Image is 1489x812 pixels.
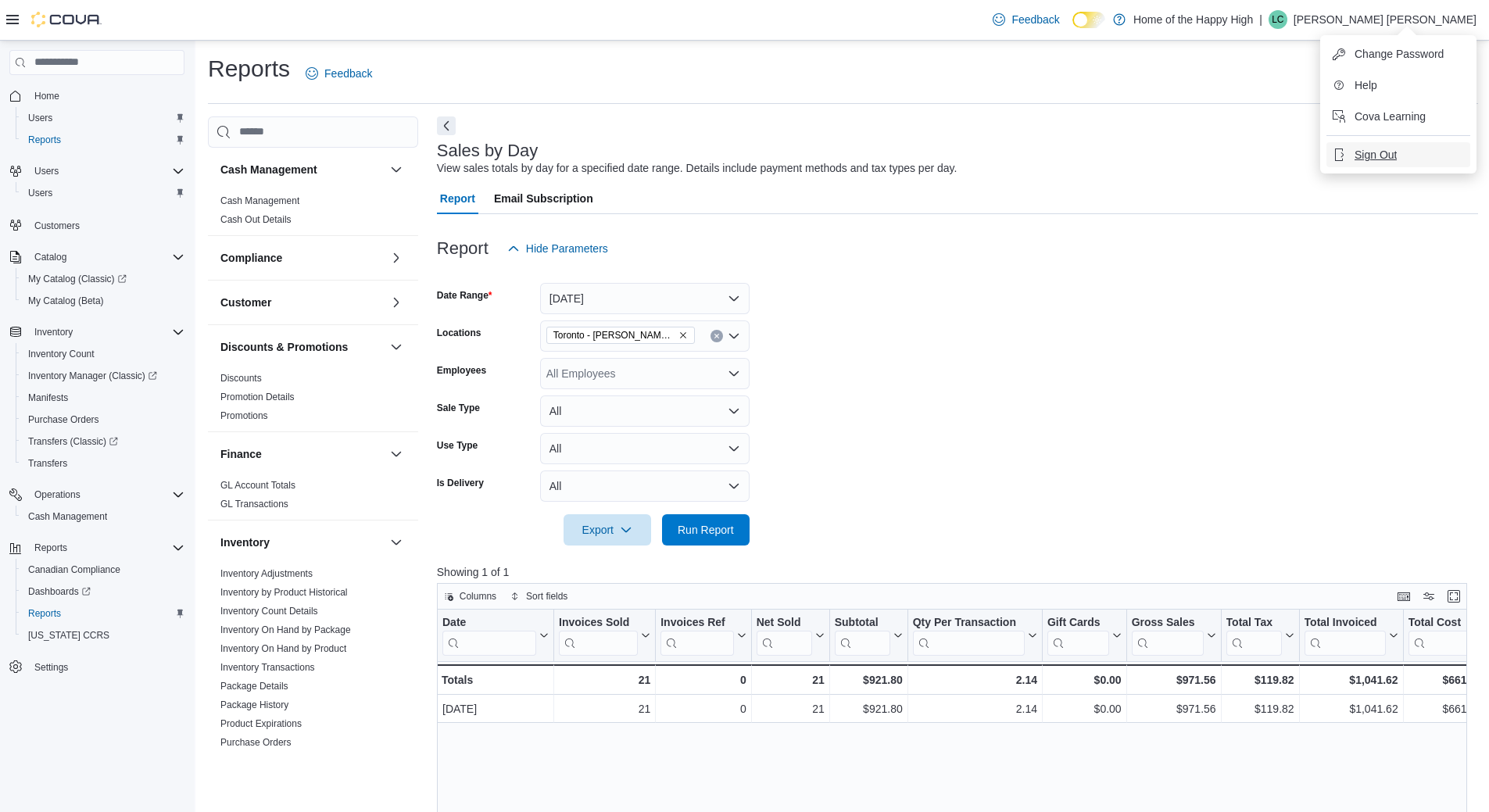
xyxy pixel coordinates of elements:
[834,616,889,656] div: Subtotal
[16,624,191,646] button: [US_STATE] CCRS
[16,182,191,204] button: Users
[1226,616,1294,656] button: Total Tax
[28,485,184,504] span: Operations
[501,233,614,264] button: Hide Parameters
[22,345,184,363] span: Inventory Count
[28,248,73,266] button: Catalog
[546,327,695,344] span: Toronto - Danforth Ave - Friendly Stranger
[220,606,318,617] a: Inventory Count Details
[28,215,184,234] span: Customers
[28,607,61,620] span: Reports
[34,661,68,674] span: Settings
[1326,41,1470,66] button: Change Password
[442,699,549,718] div: [DATE]
[912,616,1024,631] div: Qty Per Transaction
[220,295,271,310] h3: Customer
[220,624,351,636] span: Inventory On Hand by Package
[16,343,191,365] button: Inventory Count
[756,671,824,689] div: 21
[22,626,116,645] a: [US_STATE] CCRS
[3,484,191,506] button: Operations
[3,537,191,559] button: Reports
[494,183,593,214] span: Email Subscription
[299,58,378,89] a: Feedback
[559,616,638,656] div: Invoices Sold
[22,270,133,288] a: My Catalog (Classic)
[437,402,480,414] label: Sale Type
[22,604,184,623] span: Reports
[22,454,73,473] a: Transfers
[28,87,66,106] a: Home
[1047,616,1122,656] button: Gift Cards
[22,109,184,127] span: Users
[220,568,313,579] a: Inventory Adjustments
[540,470,750,502] button: All
[1394,587,1413,606] button: Keyboard shortcuts
[16,559,191,581] button: Canadian Compliance
[756,616,811,656] div: Net Sold
[28,563,120,576] span: Canadian Compliance
[220,624,351,635] a: Inventory On Hand by Package
[220,717,302,730] span: Product Expirations
[220,567,313,580] span: Inventory Adjustments
[16,365,191,387] a: Inventory Manager (Classic)
[28,134,61,146] span: Reports
[28,629,109,642] span: [US_STATE] CCRS
[1304,699,1398,718] div: $1,041.62
[208,53,290,84] h1: Reports
[1326,104,1470,129] button: Cova Learning
[34,165,59,177] span: Users
[220,372,262,385] span: Discounts
[220,699,288,711] span: Package History
[559,616,638,631] div: Invoices Sold
[1226,671,1294,689] div: $119.82
[1259,10,1262,29] p: |
[22,388,184,407] span: Manifests
[220,195,299,206] a: Cash Management
[220,718,302,729] a: Product Expirations
[28,510,107,523] span: Cash Management
[1408,616,1469,631] div: Total Cost
[220,392,295,402] a: Promotion Details
[526,590,567,603] span: Sort fields
[460,590,496,603] span: Columns
[913,699,1037,718] div: 2.14
[22,292,110,310] a: My Catalog (Beta)
[28,323,79,342] button: Inventory
[220,643,346,654] a: Inventory On Hand by Product
[208,369,418,431] div: Discounts & Promotions
[1408,699,1481,718] div: $661.78
[22,582,97,601] a: Dashboards
[573,514,642,546] span: Export
[1304,616,1385,631] div: Total Invoiced
[16,409,191,431] button: Purchase Orders
[220,756,254,767] a: Reorder
[440,183,475,214] span: Report
[387,445,406,463] button: Finance
[756,616,811,631] div: Net Sold
[437,239,489,258] h3: Report
[220,499,288,510] a: GL Transactions
[1355,77,1377,93] span: Help
[834,671,902,689] div: $921.80
[22,367,184,385] span: Inventory Manager (Classic)
[437,564,1478,580] p: Showing 1 of 1
[504,587,574,606] button: Sort fields
[22,410,184,429] span: Purchase Orders
[34,220,80,232] span: Customers
[442,616,536,656] div: Date
[912,616,1036,656] button: Qty Per Transaction
[1226,616,1281,656] div: Total Tax
[22,388,74,407] a: Manifests
[438,587,503,606] button: Columns
[1408,616,1481,656] button: Total Cost
[437,160,957,177] div: View sales totals by day for a specified date range. Details include payment methods and tax type...
[1294,10,1476,29] p: [PERSON_NAME] [PERSON_NAME]
[1408,671,1481,689] div: $661.78
[437,141,539,160] h3: Sales by Day
[22,507,184,526] span: Cash Management
[16,506,191,528] button: Cash Management
[28,248,184,266] span: Catalog
[1408,616,1469,656] div: Total Cost
[387,533,406,552] button: Inventory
